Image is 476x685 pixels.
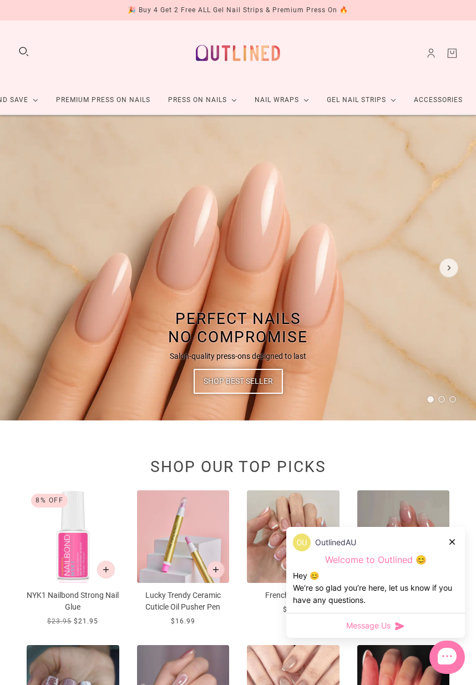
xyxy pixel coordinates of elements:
[47,85,159,115] a: Premium Press On Nails
[27,590,119,613] p: NYK1 Nailbond Strong Nail Glue
[194,369,283,394] a: Shop Best Seller
[247,590,340,601] p: French Rainbow
[128,4,348,16] div: 🎉 Buy 4 Get 2 Free ALL Gel Nail Strips & Premium Press On 🔥
[150,457,326,475] a: Shop Our Top Picks
[31,494,68,508] div: 8% Off
[18,45,30,58] button: Search
[246,85,318,115] a: Nail Wraps
[293,570,458,606] div: Hey 😊 We‘re so glad you’re here, let us know if you have any questions.
[47,617,72,625] span: $23.95
[159,85,246,115] a: Press On Nails
[168,309,308,346] span: Perfect Nails No Compromise
[293,534,311,551] img: data:image/png;base64,iVBORw0KGgoAAAANSUhEUgAAACQAAAAkCAYAAADhAJiYAAACbElEQVRYR+2XPYgTQRTH/zub7GY...
[283,606,303,613] span: $6.99
[137,590,230,613] p: Lucky Trendy Ceramic Cuticle Oil Pusher Pen
[247,490,340,616] a: French Rainbow-Press on Manicure-OutlinedFrench Rainbow-Press on Manicure-Outlined Add to cart Fr...
[315,536,356,549] p: OutlinedAU
[137,490,230,627] a: Add to cart Lucky Trendy Ceramic Cuticle Oil Pusher Pen $16.99
[346,620,391,631] span: Message Us
[357,490,450,616] a: Fairy Floss - Press On NailsFairy Floss - Press On Nails Add to cart Fairy Floss $6.99
[207,561,225,579] button: Add to cart
[171,617,195,625] span: $16.99
[170,351,306,362] p: Salon-quality press-ons designed to last
[27,490,119,627] a: NYK1 Nailbond Strong Nail Glue-Accessories-OutlinedNYK1 Nailbond Strong Nail Glue-Accessories-Out...
[318,85,405,115] a: Gel Nail Strips
[97,561,115,579] button: Add to cart
[189,29,287,77] a: Outlined
[204,369,273,394] span: Shop Best Seller
[74,617,98,625] span: $21.95
[425,47,437,59] a: Account
[446,47,458,59] a: Cart
[405,85,472,115] a: Accessories
[293,554,458,566] p: Welcome to Outlined 😊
